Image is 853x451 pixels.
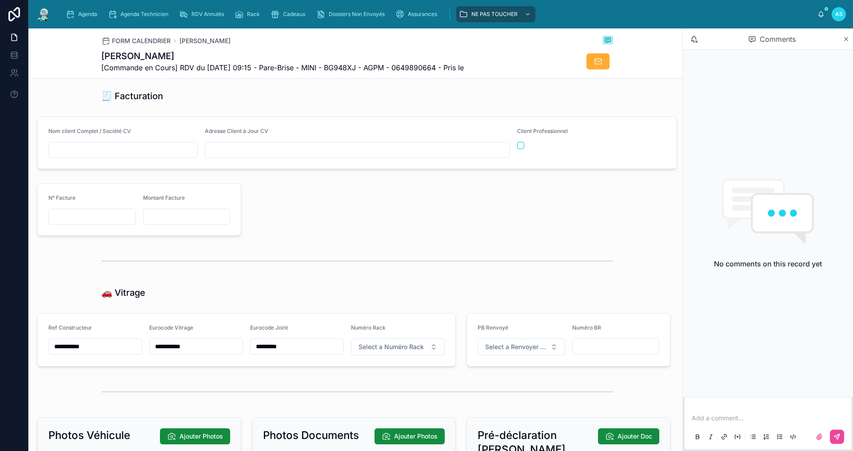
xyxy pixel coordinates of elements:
span: Ref Constructeur [48,324,92,331]
span: Client Professionnel [517,128,568,134]
a: Rack [232,6,266,22]
span: Comments [760,34,796,44]
span: Agenda Technicien [120,11,168,18]
h1: [PERSON_NAME] [101,50,464,62]
span: Ajouter Photos [394,432,438,441]
span: Agenda [78,11,97,18]
span: Eurocode Vitrage [149,324,193,331]
span: [Commande en Cours] RDV du [DATE] 09:15 - Pare-Brise - MINI - BG948XJ - AGPM - 0649890664 - Pris le [101,62,464,73]
a: FORM CALENDRIER [101,36,171,45]
a: RDV Annulés [176,6,230,22]
a: Cadeaux [268,6,312,22]
a: [PERSON_NAME] [179,36,231,45]
h2: Photos Documents [263,428,359,443]
a: NE PAS TOUCHER [456,6,535,22]
span: Eurocode Joint [250,324,288,331]
span: Select a Numéro Rack [359,342,424,351]
h1: 🧾 Facturation [101,90,163,102]
a: Dossiers Non Envoyés [314,6,391,22]
span: PB Renvoyé [478,324,508,331]
button: Select Button [478,338,565,355]
div: scrollable content [59,4,817,24]
span: Cadeaux [283,11,306,18]
h2: Photos Véhicule [48,428,130,443]
span: Adresse Client à Jour CV [205,128,268,134]
span: Assurances [408,11,437,18]
h1: 🚗 Vitrage [101,286,145,299]
button: Ajouter Doc [598,428,659,444]
span: Ajouter Doc [618,432,652,441]
span: N° Facture [48,194,76,201]
span: Rack [247,11,260,18]
a: Assurances [393,6,443,22]
span: Nom client Complet / Société CV [48,128,131,134]
span: NE PAS TOUCHER [471,11,518,18]
span: Numéro BR [572,324,601,331]
span: Numéro Rack [351,324,386,331]
h2: No comments on this record yet [714,258,822,269]
button: Select Button [351,338,445,355]
img: App logo [36,7,52,21]
a: Agenda [63,6,104,22]
span: AS [835,11,843,18]
span: Ajouter Photos [179,432,223,441]
button: Ajouter Photos [375,428,445,444]
span: Montant Facture [143,194,185,201]
button: Ajouter Photos [160,428,230,444]
span: FORM CALENDRIER [112,36,171,45]
span: RDV Annulés [191,11,224,18]
span: Dossiers Non Envoyés [329,11,385,18]
span: Select a Renvoyer Vitrage [485,342,547,351]
a: Agenda Technicien [105,6,175,22]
